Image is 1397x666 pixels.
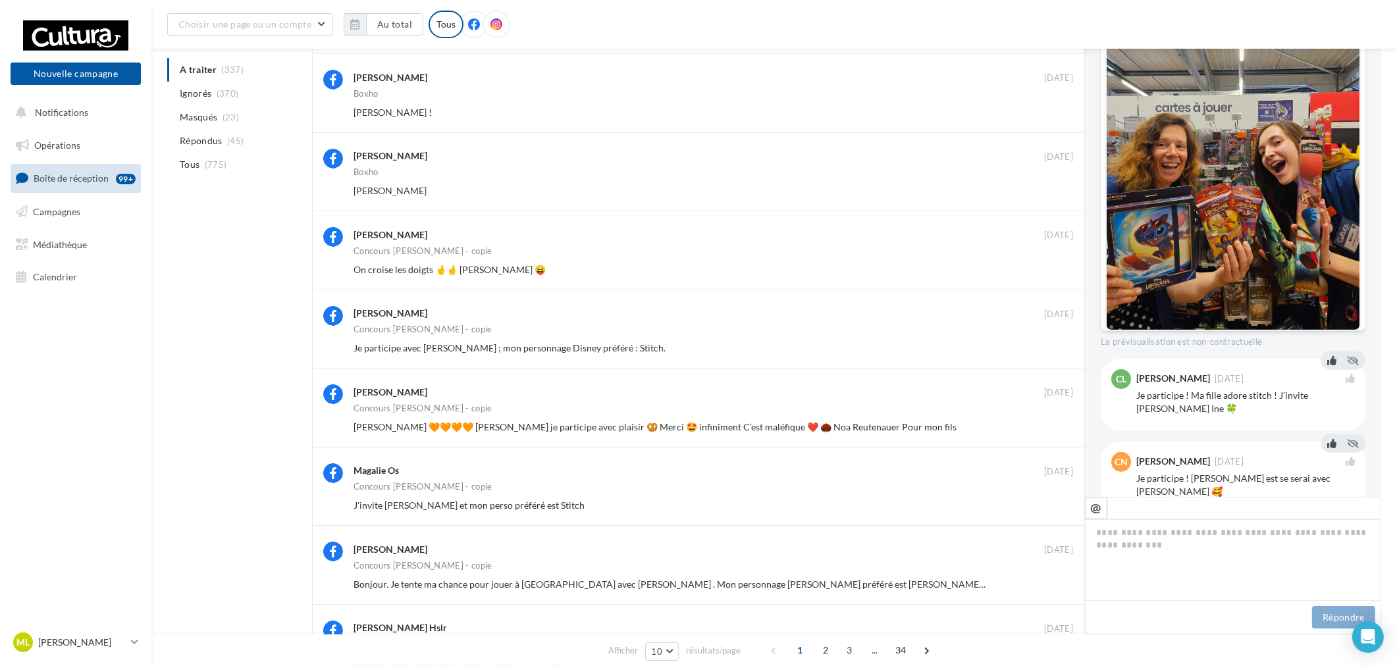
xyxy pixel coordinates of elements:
[1091,501,1102,513] i: @
[8,164,144,192] a: Boîte de réception99+
[1215,374,1244,383] span: [DATE]
[11,630,141,655] a: ML [PERSON_NAME]
[178,18,311,30] span: Choisir une page ou un compte
[33,271,77,282] span: Calendrier
[116,174,136,184] div: 99+
[1044,72,1073,84] span: [DATE]
[354,404,492,413] div: Concours [PERSON_NAME] - copie
[11,63,141,85] button: Nouvelle campagne
[34,140,80,151] span: Opérations
[35,107,88,118] span: Notifications
[33,206,80,217] span: Campagnes
[8,263,144,291] a: Calendrier
[180,111,217,124] span: Masqués
[608,644,638,657] span: Afficher
[1044,623,1073,635] span: [DATE]
[354,561,492,570] div: Concours [PERSON_NAME] - copie
[1085,497,1107,519] button: @
[1044,230,1073,242] span: [DATE]
[1101,331,1365,348] div: La prévisualisation est non-contractuelle
[227,136,244,146] span: (45)
[354,228,427,242] div: [PERSON_NAME]
[651,646,662,657] span: 10
[1116,372,1126,386] span: Cl
[839,640,860,661] span: 3
[354,464,399,477] div: Magalie Os
[1136,374,1210,383] div: [PERSON_NAME]
[1044,309,1073,320] span: [DATE]
[1044,544,1073,556] span: [DATE]
[354,307,427,320] div: [PERSON_NAME]
[34,172,109,184] span: Boîte de réception
[354,543,427,556] div: [PERSON_NAME]
[180,87,211,100] span: Ignorés
[354,149,427,163] div: [PERSON_NAME]
[1044,151,1073,163] span: [DATE]
[354,90,379,98] div: Boxho
[354,247,492,255] div: Concours [PERSON_NAME] - copie
[180,158,199,171] span: Tous
[354,499,585,511] span: J'invite [PERSON_NAME] et mon perso préféré est Stitch
[686,644,741,657] span: résultats/page
[354,342,666,353] span: Je participe avec [PERSON_NAME] ; mon personnage Disney préféré : Stitch.
[344,13,423,36] button: Au total
[1136,472,1355,498] div: Je participe ! [PERSON_NAME] est se serai avec [PERSON_NAME] 🥰
[1352,621,1384,653] div: Open Intercom Messenger
[354,421,957,432] span: [PERSON_NAME] 🧡🧡🧡🧡 [PERSON_NAME] je participe avec plaisir 🥨 Merci 🤩 infiniment C’est maléfique ❤...
[8,99,138,126] button: Notifications
[1312,606,1375,628] button: Répondre
[1215,457,1244,466] span: [DATE]
[8,198,144,226] a: Campagnes
[217,88,239,99] span: (370)
[864,640,885,661] span: ...
[354,185,427,196] span: [PERSON_NAME]
[354,107,432,118] span: [PERSON_NAME] !
[354,621,447,634] div: [PERSON_NAME] Hslr
[223,112,239,122] span: (23)
[16,636,30,649] span: ML
[1044,466,1073,478] span: [DATE]
[429,11,463,38] div: Tous
[645,642,679,661] button: 10
[1136,389,1355,415] div: Je participe ! Ma fille adore stitch ! J'invite [PERSON_NAME] Ine 🍀
[789,640,810,661] span: 1
[1044,387,1073,399] span: [DATE]
[354,386,427,399] div: [PERSON_NAME]
[205,159,227,170] span: (775)
[366,13,423,36] button: Au total
[354,578,1015,590] span: Bonjour. Je tente ma chance pour jouer à [GEOGRAPHIC_DATA] avec [PERSON_NAME] . Mon personnage [P...
[1115,455,1128,469] span: Cn
[8,132,144,159] a: Opérations
[354,71,427,84] div: [PERSON_NAME]
[8,231,144,259] a: Médiathèque
[354,264,546,275] span: On croise les doigts 🤞🤞 [PERSON_NAME] 😝
[1136,457,1210,466] div: [PERSON_NAME]
[33,238,87,249] span: Médiathèque
[354,482,492,491] div: Concours [PERSON_NAME] - copie
[167,13,333,36] button: Choisir une page ou un compte
[180,134,223,147] span: Répondus
[354,168,379,176] div: Boxho
[815,640,836,661] span: 2
[890,640,912,661] span: 34
[38,636,126,649] p: [PERSON_NAME]
[354,325,492,334] div: Concours [PERSON_NAME] - copie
